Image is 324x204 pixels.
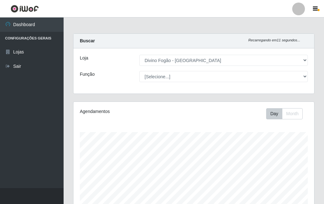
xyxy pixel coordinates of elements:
div: Toolbar with button groups [266,108,308,119]
label: Loja [80,55,88,61]
label: Função [80,71,95,78]
div: First group [266,108,303,119]
img: CoreUI Logo [10,5,39,13]
i: Recarregando em 11 segundos... [248,38,300,42]
div: Agendamentos [80,108,169,115]
button: Day [266,108,282,119]
strong: Buscar [80,38,95,43]
button: Month [282,108,303,119]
